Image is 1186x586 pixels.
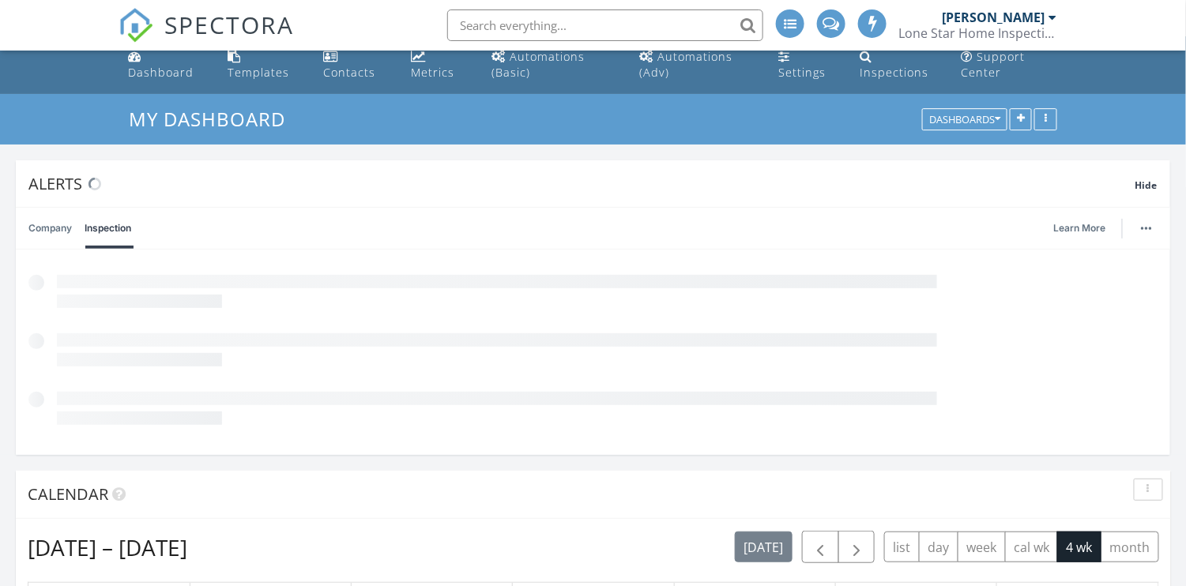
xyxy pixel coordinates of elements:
[735,532,793,562] button: [DATE]
[164,8,294,41] span: SPECTORA
[228,65,289,80] div: Templates
[486,43,620,88] a: Automations (Basic)
[1135,178,1158,192] span: Hide
[961,49,1025,80] div: Support Center
[129,106,299,132] a: My Dashboard
[1141,227,1152,230] img: ellipsis-632cfdd7c38ec3a7d453.svg
[119,21,294,54] a: SPECTORA
[317,43,393,88] a: Contacts
[1005,532,1059,562] button: cal wk
[28,208,72,249] a: Company
[122,43,209,88] a: Dashboard
[943,9,1045,25] div: [PERSON_NAME]
[633,43,759,88] a: Automations (Advanced)
[954,43,1064,88] a: Support Center
[447,9,763,41] input: Search everything...
[772,43,841,88] a: Settings
[929,115,1000,126] div: Dashboards
[884,532,920,562] button: list
[838,531,875,563] button: Next
[899,25,1057,41] div: Lone Star Home Inspections PLLC
[221,43,304,88] a: Templates
[405,43,473,88] a: Metrics
[1054,220,1116,236] a: Learn More
[28,532,187,563] h2: [DATE] – [DATE]
[28,483,108,505] span: Calendar
[958,532,1006,562] button: week
[1101,532,1159,562] button: month
[492,49,585,80] div: Automations (Basic)
[128,65,194,80] div: Dashboard
[919,532,958,562] button: day
[802,531,839,563] button: Previous
[412,65,455,80] div: Metrics
[853,43,942,88] a: Inspections
[1057,532,1101,562] button: 4 wk
[323,65,375,80] div: Contacts
[639,49,732,80] div: Automations (Adv)
[778,65,826,80] div: Settings
[85,208,131,249] a: Inspection
[119,8,153,43] img: The Best Home Inspection Software - Spectora
[860,65,928,80] div: Inspections
[28,173,1135,194] div: Alerts
[922,109,1007,131] button: Dashboards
